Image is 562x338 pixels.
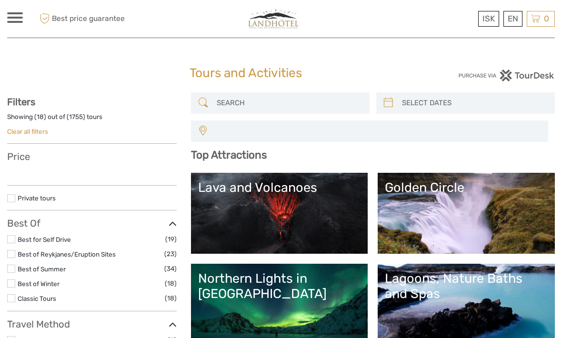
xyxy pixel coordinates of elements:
span: (18) [165,278,177,289]
h3: Travel Method [7,318,177,330]
strong: Filters [7,96,35,108]
div: Lagoons, Nature Baths and Spas [385,271,548,302]
span: Best price guarantee [37,11,144,27]
img: PurchaseViaTourDesk.png [458,70,555,81]
h3: Best Of [7,218,177,229]
h1: Tours and Activities [190,66,372,81]
a: Lava and Volcanoes [198,180,361,247]
h3: Price [7,151,177,162]
a: Golden Circle [385,180,548,247]
span: 0 [542,14,551,23]
label: 18 [37,112,44,121]
label: 1755 [69,112,83,121]
input: SEARCH [213,95,365,111]
a: Best for Self Drive [18,236,71,243]
span: (18) [165,293,177,304]
a: Clear all filters [7,128,48,135]
a: Classic Tours [18,295,56,302]
div: Northern Lights in [GEOGRAPHIC_DATA] [198,271,361,302]
div: EN [503,11,522,27]
div: Lava and Volcanoes [198,180,361,195]
a: Northern Lights in [GEOGRAPHIC_DATA] [198,271,361,338]
span: ISK [482,14,495,23]
div: Showing ( ) out of ( ) tours [7,112,177,127]
a: Best of Reykjanes/Eruption Sites [18,250,116,258]
span: (19) [165,234,177,245]
b: Top Attractions [191,149,267,161]
input: SELECT DATES [398,95,550,111]
a: Best of Summer [18,265,66,273]
span: (34) [164,263,177,274]
span: (23) [164,249,177,259]
img: 794-4d1e71b2-5dd0-4a39-8cc1-b0db556bc61e_logo_small.jpg [241,7,307,30]
a: Private tours [18,194,56,202]
div: Golden Circle [385,180,548,195]
a: Lagoons, Nature Baths and Spas [385,271,548,338]
a: Best of Winter [18,280,60,288]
